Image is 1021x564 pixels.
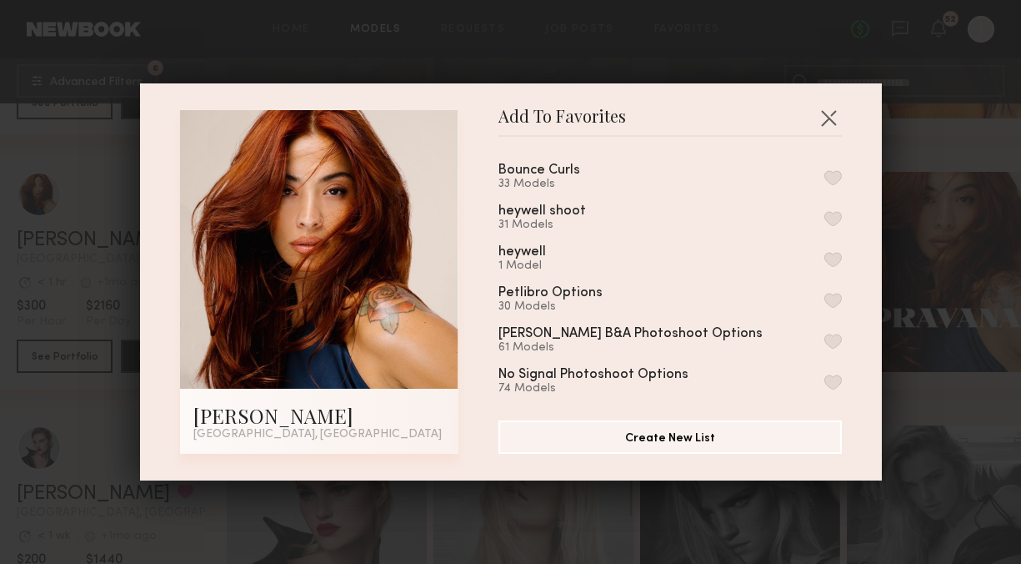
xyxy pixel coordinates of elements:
[498,219,626,232] div: 31 Models
[498,382,728,395] div: 74 Models
[815,104,842,131] button: Close
[193,429,445,441] div: [GEOGRAPHIC_DATA], [GEOGRAPHIC_DATA]
[498,178,620,191] div: 33 Models
[498,368,688,382] div: No Signal Photoshoot Options
[498,420,842,454] button: Create New List
[498,204,586,219] div: heywell shoot
[498,327,763,341] div: [PERSON_NAME] B&A Photoshoot Options
[193,402,445,429] div: [PERSON_NAME]
[498,300,643,314] div: 30 Models
[498,245,546,259] div: heywell
[498,341,803,355] div: 61 Models
[498,110,626,135] span: Add To Favorites
[498,286,603,300] div: Petlibro Options
[498,259,586,273] div: 1 Model
[498,164,580,178] div: Bounce Curls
